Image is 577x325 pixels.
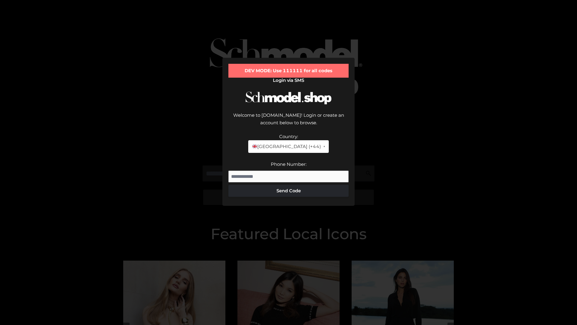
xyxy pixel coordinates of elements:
button: Send Code [228,185,349,197]
img: 🇬🇧 [252,144,257,149]
label: Phone Number: [271,161,307,167]
h2: Login via SMS [228,78,349,83]
span: [GEOGRAPHIC_DATA] (+44) [252,143,321,150]
div: Welcome to [DOMAIN_NAME]! Login or create an account below to browse. [228,111,349,133]
div: DEV MODE: Use 111111 for all codes [228,64,349,78]
img: Schmodel Logo [243,86,334,110]
label: Country: [279,134,298,139]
